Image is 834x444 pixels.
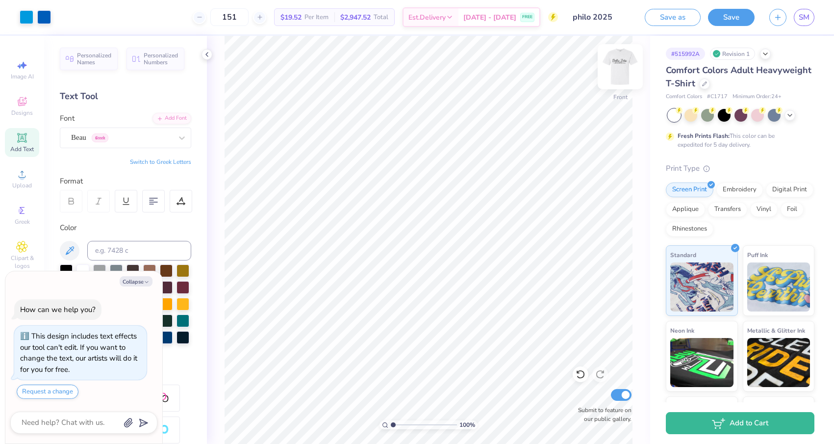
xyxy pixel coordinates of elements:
span: SM [799,12,809,23]
strong: Fresh Prints Flash: [678,132,730,140]
img: Standard [670,262,733,312]
img: Front [601,47,640,86]
div: This design includes text effects our tool can't edit. If you want to change the text, our artist... [20,331,137,374]
label: Submit to feature on our public gallery. [573,406,632,423]
span: Per Item [304,12,329,23]
div: Add Font [152,113,191,124]
div: Revision 1 [710,48,755,60]
span: [DATE] - [DATE] [463,12,516,23]
span: Comfort Colors Adult Heavyweight T-Shirt [666,64,811,89]
div: Embroidery [716,183,763,197]
div: Color [60,222,191,234]
div: How can we help you? [20,305,96,314]
span: Personalized Numbers [144,52,178,66]
button: Save as [645,9,701,26]
div: Format [60,176,192,187]
div: Transfers [708,202,747,217]
input: e.g. 7428 c [87,241,191,261]
button: Switch to Greek Letters [130,158,191,166]
span: Metallic & Glitter Ink [747,325,805,336]
span: Glow in the Dark Ink [670,401,726,411]
div: Digital Print [766,183,813,197]
button: Request a change [17,385,78,399]
span: Puff Ink [747,250,768,260]
div: Vinyl [750,202,778,217]
span: $2,947.52 [340,12,371,23]
span: Standard [670,250,696,260]
div: # 515992A [666,48,705,60]
div: Foil [781,202,804,217]
span: Greek [15,218,30,226]
input: Untitled Design [565,7,637,27]
span: Image AI [11,73,34,80]
img: Metallic & Glitter Ink [747,338,810,387]
span: Add Text [10,145,34,153]
span: Personalized Names [77,52,112,66]
span: Minimum Order: 24 + [733,93,782,101]
img: Neon Ink [670,338,733,387]
button: Save [708,9,755,26]
span: $19.52 [280,12,302,23]
span: 100 % [459,420,475,429]
span: Comfort Colors [666,93,702,101]
div: Applique [666,202,705,217]
div: Screen Print [666,183,713,197]
span: # C1717 [707,93,728,101]
button: Collapse [120,276,152,287]
span: Neon Ink [670,325,694,336]
div: Rhinestones [666,222,713,236]
span: Upload [12,182,32,189]
button: Add to Cart [666,412,814,434]
span: FREE [522,14,532,21]
span: Total [374,12,388,23]
span: Clipart & logos [5,254,39,270]
span: Est. Delivery [408,12,446,23]
label: Font [60,113,75,124]
a: SM [794,9,814,26]
div: This color can be expedited for 5 day delivery. [678,131,798,149]
span: Designs [11,109,33,117]
input: – – [210,8,249,26]
div: Print Type [666,163,814,174]
span: Water based Ink [747,401,792,411]
img: Puff Ink [747,262,810,312]
div: Front [613,93,628,102]
div: Text Tool [60,90,191,103]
